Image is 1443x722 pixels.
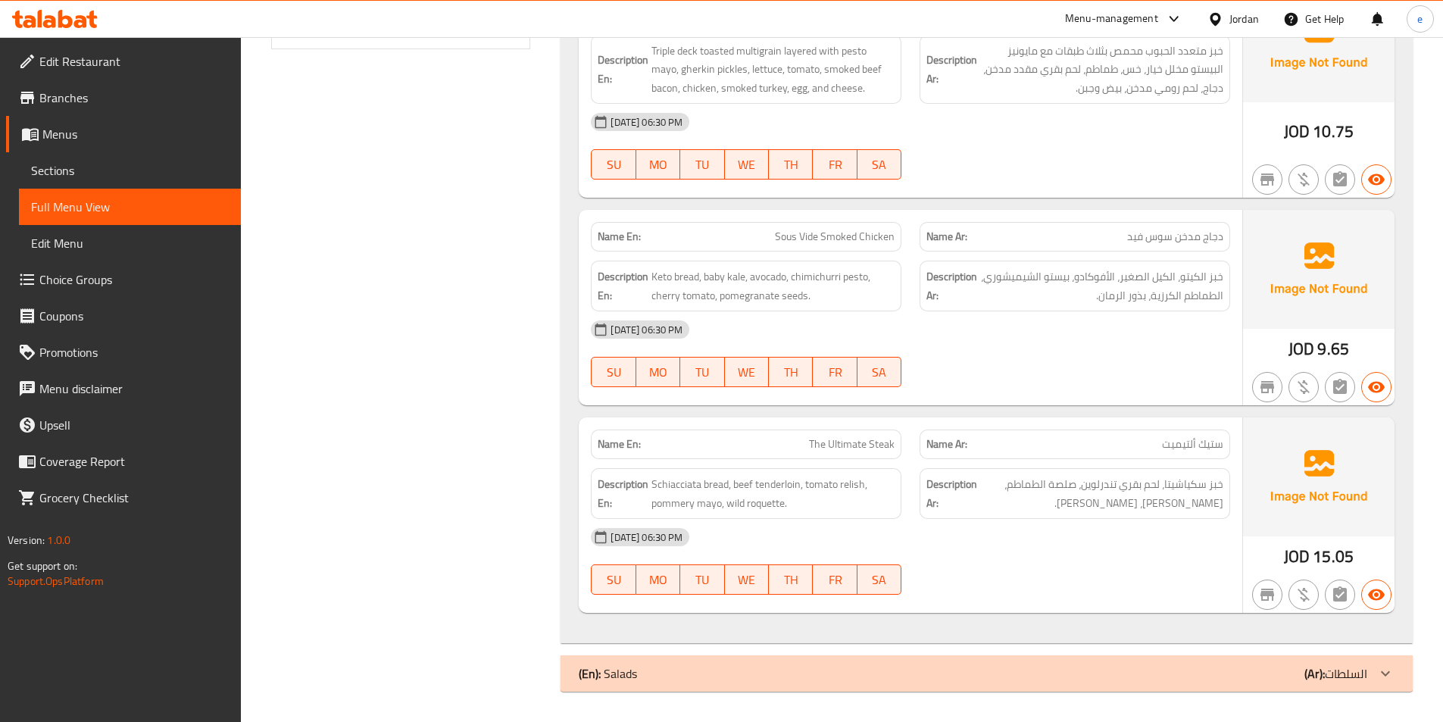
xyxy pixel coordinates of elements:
span: ستيك ألتيميت [1162,436,1223,452]
button: Not branch specific item [1252,164,1282,195]
button: TU [680,149,724,180]
button: WE [725,149,769,180]
span: WE [731,569,763,591]
span: 1.0.0 [47,530,70,550]
button: TU [680,357,724,387]
button: Purchased item [1288,580,1319,610]
span: Get support on: [8,556,77,576]
span: دجاج مدخن سوس فيد [1127,229,1223,245]
span: Upsell [39,416,229,434]
button: MO [636,357,680,387]
button: FR [813,564,857,595]
span: TH [775,154,807,176]
img: Ae5nvW7+0k+MAAAAAElFTkSuQmCC [1243,417,1395,536]
button: WE [725,357,769,387]
span: SA [864,154,895,176]
span: FR [819,569,851,591]
span: خبز متعدد الحبوب محمص بثلاث طبقات مع مايونيز البيستو مخلل خيار، خس، طماطم، لحم بقري مقدد مدخن، دج... [980,42,1223,98]
strong: Name En: [598,436,641,452]
button: Available [1361,164,1391,195]
strong: Description En: [598,475,648,512]
span: SU [598,154,629,176]
button: Not has choices [1325,164,1355,195]
button: MO [636,149,680,180]
button: Not has choices [1325,372,1355,402]
span: MO [642,361,674,383]
span: [DATE] 06:30 PM [604,115,689,130]
a: Menu disclaimer [6,370,241,407]
button: FR [813,357,857,387]
span: FR [819,154,851,176]
span: Keto bread, baby kale, avocado, chimichurri pesto, cherry tomato, pomegranate seeds. [651,267,895,305]
strong: Name Ar: [926,436,967,452]
span: WE [731,361,763,383]
button: TH [769,149,813,180]
button: WE [725,564,769,595]
a: Grocery Checklist [6,480,241,516]
p: Salads [579,664,637,683]
p: السلطات [1304,664,1367,683]
span: TU [686,569,718,591]
span: JOD [1288,334,1314,364]
button: Purchased item [1288,372,1319,402]
span: TU [686,361,718,383]
span: Full Menu View [31,198,229,216]
span: خبز الكيتو، الكيل الصغير، الأفوكادو، بيستو الشيميشوري، الطماطم الكرزية، بذور الرمان. [980,267,1223,305]
strong: Description En: [598,267,648,305]
button: Available [1361,372,1391,402]
a: Coupons [6,298,241,334]
span: Triple deck toasted multigrain layered with pesto mayo, gherkin pickles, lettuce, tomato, smoked ... [651,42,895,98]
span: The Ultimate Steak [809,436,895,452]
a: Support.OpsPlatform [8,571,104,591]
span: TH [775,569,807,591]
button: FR [813,149,857,180]
button: SU [591,149,636,180]
strong: Name Ar: [926,229,967,245]
a: Promotions [6,334,241,370]
span: TH [775,361,807,383]
span: MO [642,569,674,591]
span: MO [642,154,674,176]
span: Version: [8,530,45,550]
b: (Ar): [1304,662,1325,685]
button: SA [857,357,901,387]
strong: Description Ar: [926,475,977,512]
button: SA [857,149,901,180]
a: Choice Groups [6,261,241,298]
button: Not branch specific item [1252,580,1282,610]
span: Menus [42,125,229,143]
span: [DATE] 06:30 PM [604,530,689,545]
button: Not has choices [1325,580,1355,610]
div: Jordan [1229,11,1259,27]
a: Edit Menu [19,225,241,261]
span: Sections [31,161,229,180]
span: SA [864,569,895,591]
span: 10.75 [1313,117,1354,146]
img: Ae5nvW7+0k+MAAAAAElFTkSuQmCC [1243,210,1395,328]
span: 9.65 [1317,334,1349,364]
span: SU [598,569,629,591]
span: Collapse Choices [312,21,396,39]
span: Coverage Report [39,452,229,470]
a: Upsell [6,407,241,443]
a: Branches [6,80,241,116]
span: Grocery Checklist [39,489,229,507]
span: Menu disclaimer [39,380,229,398]
span: JOD [1284,117,1310,146]
a: Menus [6,116,241,152]
span: خبز سكياشيتا، لحم بقري تندرلوين، صلصة الطماطم، مايونيز بوميري، جرجير بري. [980,475,1223,512]
button: SU [591,357,636,387]
button: Purchased item [1288,164,1319,195]
span: [DATE] 06:30 PM [604,323,689,337]
span: Choice Groups [39,270,229,289]
span: Edit Menu [31,234,229,252]
strong: Name En: [598,229,641,245]
a: Coverage Report [6,443,241,480]
strong: Description Ar: [926,267,977,305]
button: TH [769,564,813,595]
b: (En): [579,662,601,685]
a: Full Menu View [19,189,241,225]
button: Not branch specific item [1252,372,1282,402]
a: Sections [19,152,241,189]
a: Edit Restaurant [6,43,241,80]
